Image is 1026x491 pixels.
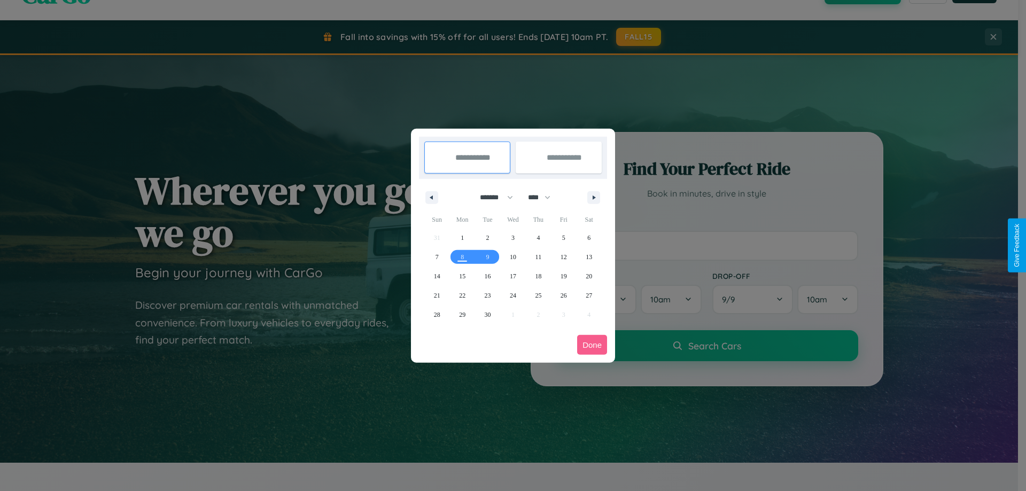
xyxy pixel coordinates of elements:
[486,247,489,267] span: 9
[526,211,551,228] span: Thu
[551,286,576,305] button: 26
[577,247,602,267] button: 13
[424,267,449,286] button: 14
[459,267,465,286] span: 15
[510,286,516,305] span: 24
[526,286,551,305] button: 25
[577,228,602,247] button: 6
[511,228,515,247] span: 3
[500,211,525,228] span: Wed
[424,286,449,305] button: 21
[577,267,602,286] button: 20
[577,211,602,228] span: Sat
[535,267,541,286] span: 18
[449,286,475,305] button: 22
[561,247,567,267] span: 12
[461,247,464,267] span: 8
[449,267,475,286] button: 15
[449,228,475,247] button: 1
[475,286,500,305] button: 23
[562,228,565,247] span: 5
[551,247,576,267] button: 12
[475,228,500,247] button: 2
[461,228,464,247] span: 1
[577,286,602,305] button: 27
[535,247,542,267] span: 11
[486,228,489,247] span: 2
[551,228,576,247] button: 5
[500,247,525,267] button: 10
[500,286,525,305] button: 24
[551,211,576,228] span: Fri
[586,267,592,286] span: 20
[475,211,500,228] span: Tue
[424,305,449,324] button: 28
[459,305,465,324] span: 29
[436,247,439,267] span: 7
[526,228,551,247] button: 4
[561,267,567,286] span: 19
[586,286,592,305] span: 27
[434,305,440,324] span: 28
[485,286,491,305] span: 23
[475,267,500,286] button: 16
[434,286,440,305] span: 21
[485,267,491,286] span: 16
[526,247,551,267] button: 11
[449,211,475,228] span: Mon
[485,305,491,324] span: 30
[510,247,516,267] span: 10
[587,228,590,247] span: 6
[526,267,551,286] button: 18
[577,335,607,355] button: Done
[475,247,500,267] button: 9
[424,211,449,228] span: Sun
[535,286,541,305] span: 25
[510,267,516,286] span: 17
[561,286,567,305] span: 26
[475,305,500,324] button: 30
[500,267,525,286] button: 17
[449,305,475,324] button: 29
[1013,224,1021,267] div: Give Feedback
[586,247,592,267] span: 13
[500,228,525,247] button: 3
[551,267,576,286] button: 19
[449,247,475,267] button: 8
[459,286,465,305] span: 22
[434,267,440,286] span: 14
[424,247,449,267] button: 7
[537,228,540,247] span: 4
